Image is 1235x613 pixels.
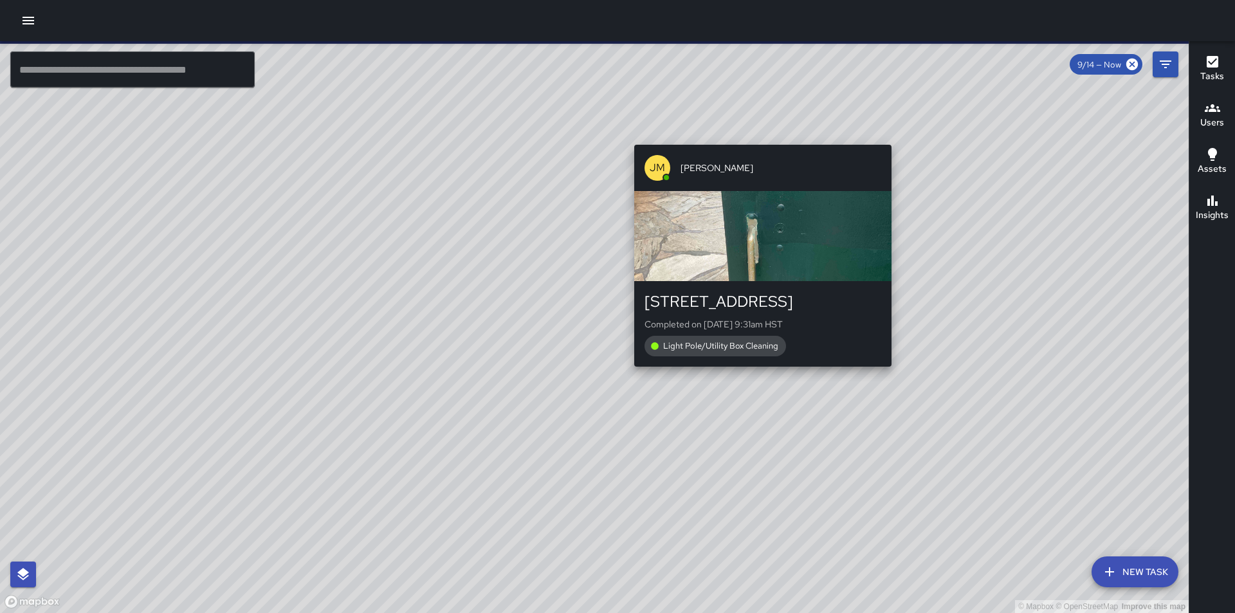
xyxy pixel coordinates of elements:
p: Completed on [DATE] 9:31am HST [645,318,881,331]
h6: Users [1200,116,1224,130]
h6: Assets [1198,162,1227,176]
div: [STREET_ADDRESS] [645,291,881,312]
p: JM [650,160,665,176]
button: Assets [1189,139,1235,185]
button: Insights [1189,185,1235,232]
h6: Tasks [1200,69,1224,84]
button: JM[PERSON_NAME][STREET_ADDRESS]Completed on [DATE] 9:31am HSTLight Pole/Utility Box Cleaning [634,145,892,366]
span: Light Pole/Utility Box Cleaning [655,340,786,351]
h6: Insights [1196,208,1229,223]
button: Filters [1153,51,1178,77]
button: Tasks [1189,46,1235,93]
span: [PERSON_NAME] [681,161,881,174]
button: Users [1189,93,1235,139]
button: New Task [1092,556,1178,587]
span: 9/14 — Now [1070,59,1129,70]
div: 9/14 — Now [1070,54,1142,75]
